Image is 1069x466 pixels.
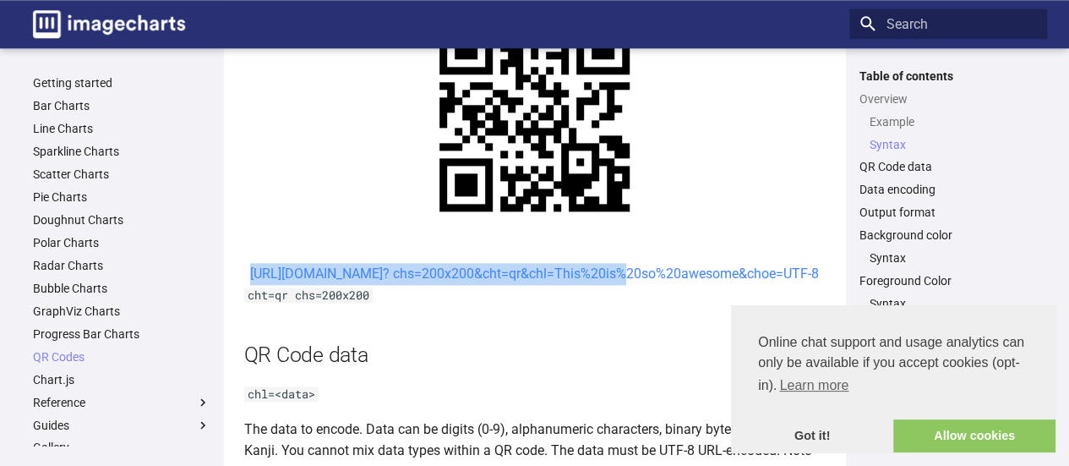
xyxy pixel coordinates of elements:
a: dismiss cookie message [731,419,893,453]
a: Foreground Color [859,273,1037,288]
code: chl=<data> [244,387,319,402]
h2: QR Code data [244,340,826,370]
a: learn more about cookies [777,373,851,398]
label: Reference [33,395,210,410]
label: Guides [33,418,210,433]
input: Search [849,8,1047,39]
a: Data encoding [859,182,1037,197]
label: Table of contents [849,69,1047,84]
a: [URL][DOMAIN_NAME]? chs=200x200&cht=qr&chl=This%20is%20so%20awesome&choe=UTF-8 [250,266,819,282]
a: Line Charts [33,121,210,136]
div: cookieconsent [731,305,1055,452]
code: cht=qr chs=200x200 [244,288,373,303]
a: Doughnut Charts [33,212,210,228]
a: Scatter Charts [33,167,210,182]
span: Online chat support and usage analytics can only be available if you accept cookies (opt-in). [758,332,1028,398]
a: Example [870,114,1037,129]
a: Getting started [33,75,210,90]
a: Syntax [870,250,1037,266]
a: Radar Charts [33,258,210,273]
a: Image-Charts documentation [26,3,192,45]
a: Output format [859,205,1037,220]
a: Gallery [33,440,210,455]
nav: Foreground Color [859,296,1037,311]
a: Overview [859,91,1037,107]
nav: Background color [859,250,1037,266]
a: Polar Charts [33,235,210,250]
a: Background color [859,228,1037,243]
nav: Table of contents [849,69,1047,335]
a: Bubble Charts [33,281,210,296]
a: Chart.js [33,372,210,387]
a: Syntax [870,137,1037,152]
img: logo [33,10,185,38]
nav: Overview [859,114,1037,152]
a: Bar Charts [33,98,210,113]
a: Syntax [870,296,1037,311]
a: Pie Charts [33,189,210,205]
a: QR Code data [859,159,1037,174]
a: GraphViz Charts [33,304,210,319]
a: QR Codes [33,349,210,365]
a: allow cookies [893,419,1055,453]
a: Sparkline Charts [33,144,210,159]
a: Progress Bar Charts [33,326,210,342]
